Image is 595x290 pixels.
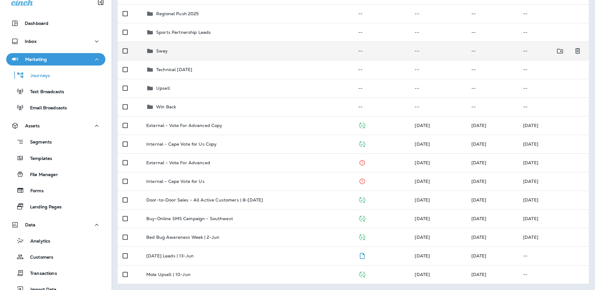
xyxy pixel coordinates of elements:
[24,204,62,210] p: Landing Pages
[466,60,518,79] td: --
[156,11,199,16] p: Regional Push 2025
[6,135,105,148] button: Segments
[24,255,53,261] p: Customers
[6,120,105,132] button: Assets
[24,89,64,95] p: Text Broadcasts
[518,172,589,191] td: [DATE]
[471,123,487,128] span: Victoria Turpin
[156,67,192,72] p: Technical [DATE]
[518,209,589,228] td: [DATE]
[415,253,430,259] span: Victoria Turpin
[471,197,487,203] span: Victoria Turpin
[518,97,589,116] td: --
[146,123,223,128] p: External - Vote For Advanced Copy
[518,60,589,79] td: --
[353,23,410,42] td: --
[523,272,584,277] p: --
[410,79,466,97] td: --
[146,272,191,277] p: Mole Upsell | 10-Jun
[471,141,487,147] span: Victoria Turpin
[146,160,210,165] p: External - Vote For Advanced
[6,152,105,165] button: Templates
[6,35,105,48] button: Inbox
[6,200,105,213] button: Landing Pages
[358,178,366,184] span: Stopped
[358,215,366,221] span: Published
[466,4,518,23] td: --
[410,97,466,116] td: --
[466,79,518,97] td: --
[24,156,52,162] p: Templates
[518,135,589,153] td: [DATE]
[353,60,410,79] td: --
[353,4,410,23] td: --
[353,79,410,97] td: --
[358,122,366,128] span: Published
[6,168,105,181] button: File Manager
[518,42,565,60] td: --
[518,79,589,97] td: --
[466,23,518,42] td: --
[410,60,466,79] td: --
[410,23,466,42] td: --
[518,23,589,42] td: --
[358,197,366,202] span: Published
[156,30,211,35] p: Sports Partnership Leads
[415,160,430,165] span: Victoria Turpin
[25,123,40,128] p: Assets
[410,4,466,23] td: --
[471,160,487,165] span: Victoria Turpin
[358,252,366,258] span: Draft
[471,216,487,221] span: Victoria Turpin
[518,153,589,172] td: [DATE]
[25,21,48,26] p: Dashboard
[358,159,366,165] span: Stopped
[25,222,36,227] p: Data
[156,86,170,91] p: Upsell
[24,271,57,277] p: Transactions
[471,179,487,184] span: Victoria Turpin
[24,172,58,178] p: File Manager
[146,197,263,202] p: Door-to-Door Sales - All Active Customers | 8-[DATE]
[24,73,50,79] p: Journeys
[410,42,466,60] td: --
[24,105,67,111] p: Email Broadcasts
[518,191,589,209] td: [DATE]
[146,235,219,240] p: Bed Bug Awareness Week | 2-Jun
[6,250,105,263] button: Customers
[471,234,487,240] span: Victoria Turpin
[415,216,430,221] span: Victoria Turpin
[6,69,105,82] button: Journeys
[146,142,217,147] p: Internal - Cape Vote for Us Copy
[471,272,487,277] span: Victoria Turpin
[24,139,52,146] p: Segments
[415,141,430,147] span: Victoria Turpin
[518,228,589,247] td: [DATE]
[471,253,487,259] span: Victoria Turpin
[6,234,105,247] button: Analytics
[358,271,366,277] span: Published
[146,253,194,258] p: [DATE] Leads | 13-Jun
[6,17,105,29] button: Dashboard
[518,4,589,23] td: --
[571,45,584,57] button: Delete
[415,179,430,184] span: Victoria Turpin
[358,141,366,146] span: Published
[415,234,430,240] span: Victoria Turpin
[146,179,205,184] p: Internal - Cape Vote for Us
[6,184,105,197] button: Forms
[156,48,168,53] p: Sway
[415,272,430,277] span: Victoria Turpin
[6,101,105,114] button: Email Broadcasts
[353,97,410,116] td: --
[466,42,518,60] td: --
[25,39,37,44] p: Inbox
[415,197,430,203] span: Victoria Turpin
[518,116,589,135] td: [DATE]
[6,53,105,66] button: Marketing
[415,123,430,128] span: Victoria Turpin
[358,234,366,239] span: Published
[6,266,105,279] button: Transactions
[25,57,47,62] p: Marketing
[523,253,584,258] p: --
